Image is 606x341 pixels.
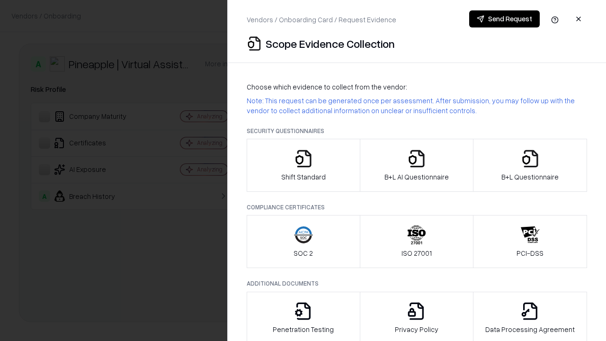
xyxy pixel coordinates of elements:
p: Shift Standard [281,172,326,182]
p: ISO 27001 [401,248,432,258]
button: ISO 27001 [360,215,474,268]
p: Scope Evidence Collection [266,36,395,51]
p: Compliance Certificates [247,203,587,211]
p: B+L Questionnaire [501,172,559,182]
button: Shift Standard [247,139,360,192]
p: PCI-DSS [517,248,544,258]
p: Choose which evidence to collect from the vendor: [247,82,587,92]
button: SOC 2 [247,215,360,268]
p: B+L AI Questionnaire [384,172,449,182]
p: Note: This request can be generated once per assessment. After submission, you may follow up with... [247,96,587,116]
button: B+L Questionnaire [473,139,587,192]
p: Security Questionnaires [247,127,587,135]
button: PCI-DSS [473,215,587,268]
button: B+L AI Questionnaire [360,139,474,192]
p: Penetration Testing [273,324,334,334]
p: Vendors / Onboarding Card / Request Evidence [247,15,396,25]
button: Send Request [469,10,540,27]
p: Data Processing Agreement [485,324,575,334]
p: SOC 2 [294,248,313,258]
p: Privacy Policy [395,324,438,334]
p: Additional Documents [247,279,587,287]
